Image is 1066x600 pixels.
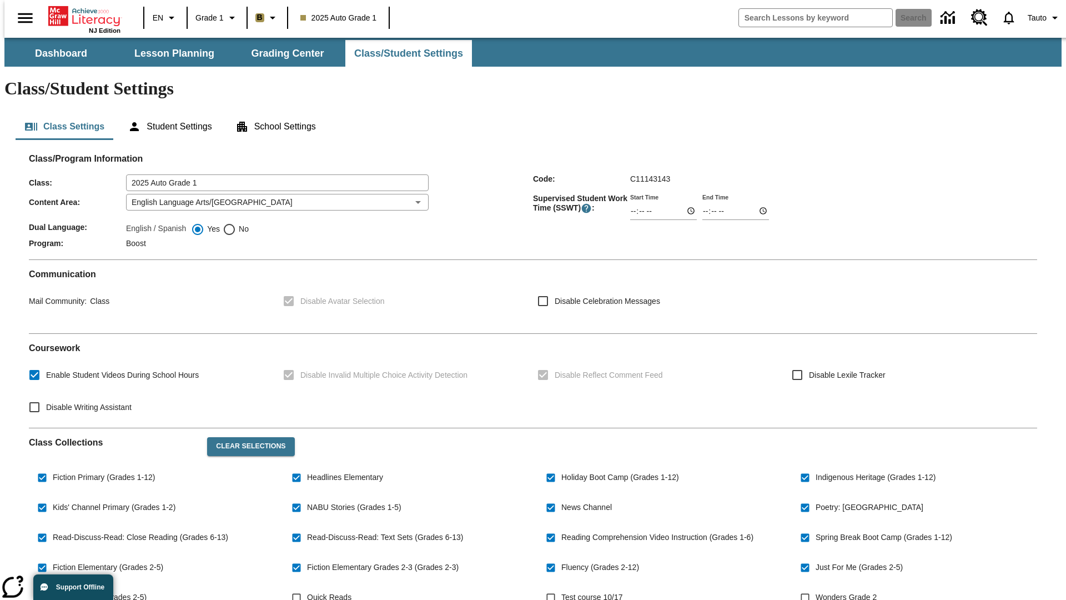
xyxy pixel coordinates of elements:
[191,8,243,28] button: Grade: Grade 1, Select a grade
[29,223,126,232] span: Dual Language :
[56,583,104,591] span: Support Offline
[561,502,612,513] span: News Channel
[29,178,126,187] span: Class :
[29,269,1037,324] div: Communication
[739,9,892,27] input: search field
[126,239,146,248] span: Boost
[307,472,383,483] span: Headlines Elementary
[964,3,994,33] a: Resource Center, Will open in new tab
[555,369,663,381] span: Disable Reflect Comment Feed
[251,8,284,28] button: Boost Class color is light brown. Change class color
[533,194,630,214] span: Supervised Student Work Time (SSWT) :
[251,47,324,60] span: Grading Center
[4,38,1062,67] div: SubNavbar
[307,532,463,543] span: Read-Discuss-Read: Text Sets (Grades 6-13)
[9,2,42,34] button: Open side menu
[555,296,660,307] span: Disable Celebration Messages
[4,78,1062,99] h1: Class/Student Settings
[46,369,199,381] span: Enable Student Videos During School Hours
[816,472,936,483] span: Indigenous Heritage (Grades 1-12)
[204,223,220,235] span: Yes
[48,4,120,34] div: Home
[702,193,728,201] label: End Time
[300,296,385,307] span: Disable Avatar Selection
[236,223,249,235] span: No
[29,239,126,248] span: Program :
[227,113,325,140] button: School Settings
[809,369,886,381] span: Disable Lexile Tracker
[53,532,228,543] span: Read-Discuss-Read: Close Reading (Grades 6-13)
[53,502,175,513] span: Kids' Channel Primary (Grades 1-2)
[533,174,630,183] span: Code :
[46,402,132,413] span: Disable Writing Assistant
[89,27,120,34] span: NJ Edition
[16,113,1050,140] div: Class/Student Settings
[561,562,639,573] span: Fluency (Grades 2-12)
[6,40,117,67] button: Dashboard
[816,502,923,513] span: Poetry: [GEOGRAPHIC_DATA]
[126,174,429,191] input: Class
[29,164,1037,251] div: Class/Program Information
[345,40,472,67] button: Class/Student Settings
[119,113,220,140] button: Student Settings
[48,5,120,27] a: Home
[561,532,753,543] span: Reading Comprehension Video Instruction (Grades 1-6)
[195,12,224,24] span: Grade 1
[994,3,1023,32] a: Notifications
[29,198,126,207] span: Content Area :
[87,297,109,306] span: Class
[300,369,467,381] span: Disable Invalid Multiple Choice Activity Detection
[354,47,463,60] span: Class/Student Settings
[126,223,186,236] label: English / Spanish
[816,532,952,543] span: Spring Break Boot Camp (Grades 1-12)
[207,437,294,456] button: Clear Selections
[126,194,429,211] div: English Language Arts/[GEOGRAPHIC_DATA]
[16,113,113,140] button: Class Settings
[561,472,679,483] span: Holiday Boot Camp (Grades 1-12)
[581,203,592,214] button: Supervised Student Work Time is the timeframe when students can take LevelSet and when lessons ar...
[119,40,230,67] button: Lesson Planning
[29,153,1037,164] h2: Class/Program Information
[816,562,903,573] span: Just For Me (Grades 2-5)
[630,174,670,183] span: C11143143
[29,343,1037,353] h2: Course work
[29,297,87,306] span: Mail Community :
[33,574,113,600] button: Support Offline
[1023,8,1066,28] button: Profile/Settings
[4,40,473,67] div: SubNavbar
[134,47,214,60] span: Lesson Planning
[307,562,459,573] span: Fiction Elementary Grades 2-3 (Grades 2-3)
[53,472,155,483] span: Fiction Primary (Grades 1-12)
[232,40,343,67] button: Grading Center
[148,8,183,28] button: Language: EN, Select a language
[53,562,163,573] span: Fiction Elementary (Grades 2-5)
[29,269,1037,279] h2: Communication
[257,11,263,24] span: B
[29,343,1037,419] div: Coursework
[300,12,377,24] span: 2025 Auto Grade 1
[153,12,163,24] span: EN
[307,502,401,513] span: NABU Stories (Grades 1-5)
[1028,12,1047,24] span: Tauto
[35,47,87,60] span: Dashboard
[934,3,964,33] a: Data Center
[630,193,658,201] label: Start Time
[29,437,198,448] h2: Class Collections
